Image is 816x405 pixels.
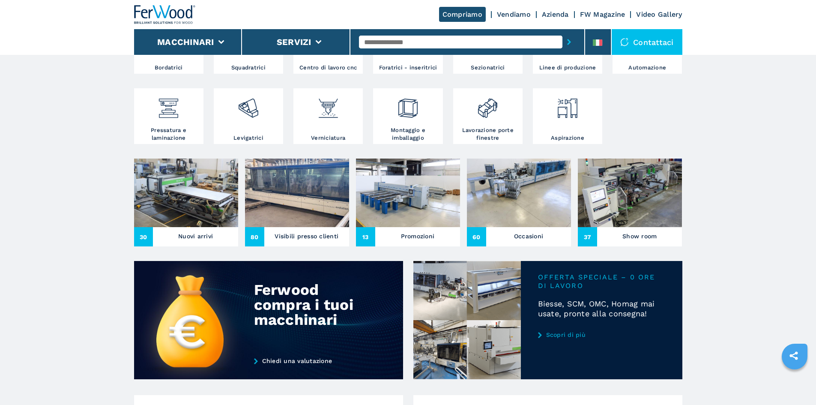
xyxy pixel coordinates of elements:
[401,230,435,242] h3: Promozioni
[245,227,264,246] span: 80
[580,10,625,18] a: FW Magazine
[233,134,263,142] h3: Levigatrici
[134,227,153,246] span: 30
[277,37,311,47] button: Servizi
[299,64,357,72] h3: Centro di lavoro cnc
[556,90,579,120] img: aspirazione_1.png
[311,134,345,142] h3: Verniciatura
[636,10,682,18] a: Video Gallery
[379,64,437,72] h3: Foratrici - inseritrici
[780,366,810,399] iframe: Chat
[237,90,260,120] img: levigatrici_2.png
[551,134,584,142] h3: Aspirazione
[622,230,657,242] h3: Show room
[214,88,283,144] a: Levigatrici
[157,37,214,47] button: Macchinari
[471,64,505,72] h3: Sezionatrici
[373,88,442,144] a: Montaggio e imballaggio
[439,7,486,22] a: Compriamo
[476,90,499,120] img: lavorazione_porte_finestre_2.png
[578,227,597,246] span: 37
[628,64,666,72] h3: Automazione
[783,345,804,366] a: sharethis
[356,227,375,246] span: 13
[375,126,440,142] h3: Montaggio e imballaggio
[542,10,569,18] a: Azienda
[397,90,419,120] img: montaggio_imballaggio_2.png
[157,90,180,120] img: pressa-strettoia.png
[467,159,571,246] a: Occasioni60Occasioni
[539,64,596,72] h3: Linee di produzione
[317,90,340,120] img: verniciatura_1.png
[134,261,403,379] img: Ferwood compra i tuoi macchinari
[155,64,183,72] h3: Bordatrici
[136,126,201,142] h3: Pressatura e laminazione
[134,159,238,227] img: Nuovi arrivi
[356,159,460,227] img: Promozioni
[467,227,486,246] span: 60
[254,282,366,327] div: Ferwood compra i tuoi macchinari
[514,230,543,242] h3: Occasioni
[612,29,682,55] div: Contattaci
[413,261,521,379] img: Biesse, SCM, OMC, Homag mai usate, pronte alla consegna!
[533,88,602,144] a: Aspirazione
[275,230,338,242] h3: Visibili presso clienti
[578,159,682,246] a: Show room37Show room
[245,159,349,246] a: Visibili presso clienti80Visibili presso clienti
[620,38,629,46] img: Contattaci
[538,331,665,338] a: Scopri di più
[134,88,203,144] a: Pressatura e laminazione
[467,159,571,227] img: Occasioni
[134,159,238,246] a: Nuovi arrivi30Nuovi arrivi
[453,88,523,144] a: Lavorazione porte finestre
[562,32,576,52] button: submit-button
[578,159,682,227] img: Show room
[231,64,266,72] h3: Squadratrici
[497,10,531,18] a: Vendiamo
[134,5,196,24] img: Ferwood
[293,88,363,144] a: Verniciatura
[245,159,349,227] img: Visibili presso clienti
[254,357,372,364] a: Chiedi una valutazione
[178,230,213,242] h3: Nuovi arrivi
[356,159,460,246] a: Promozioni13Promozioni
[455,126,520,142] h3: Lavorazione porte finestre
